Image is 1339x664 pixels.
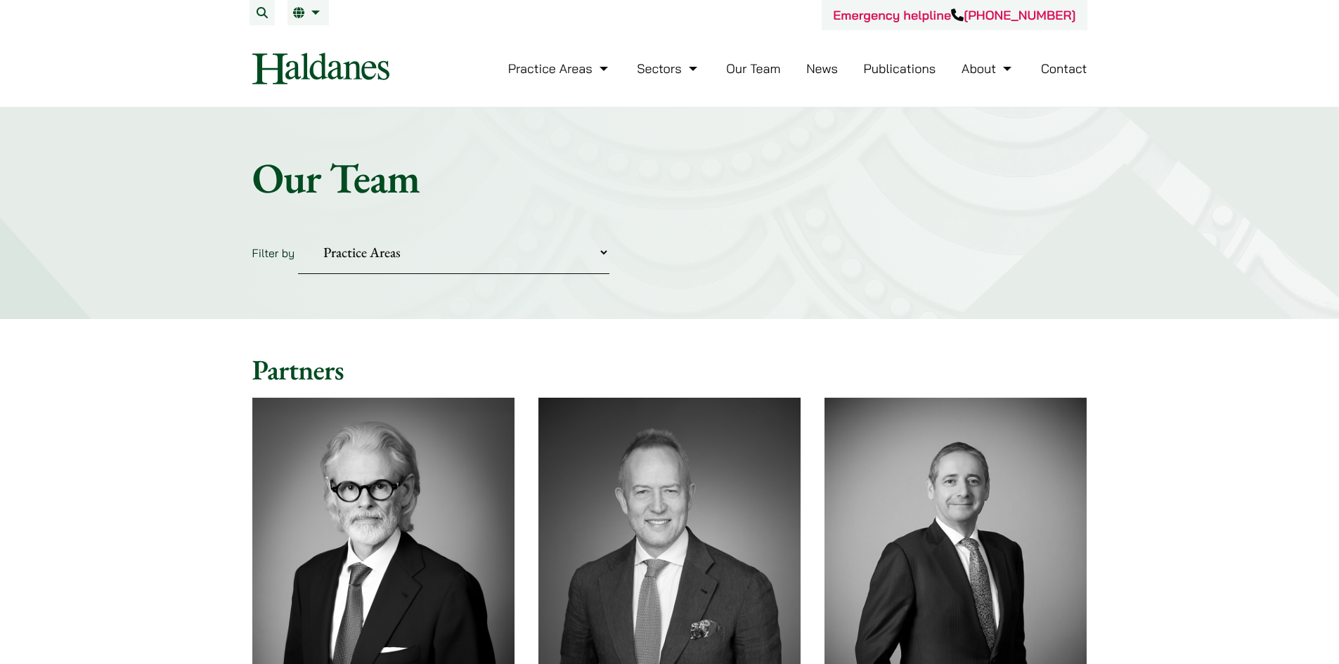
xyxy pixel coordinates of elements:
[252,246,295,260] label: Filter by
[962,60,1015,77] a: About
[637,60,700,77] a: Sectors
[1041,60,1087,77] a: Contact
[252,152,1087,203] h1: Our Team
[252,353,1087,386] h2: Partners
[833,7,1075,23] a: Emergency helpline[PHONE_NUMBER]
[293,7,323,18] a: EN
[508,60,612,77] a: Practice Areas
[252,53,389,84] img: Logo of Haldanes
[726,60,780,77] a: Our Team
[806,60,838,77] a: News
[864,60,936,77] a: Publications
